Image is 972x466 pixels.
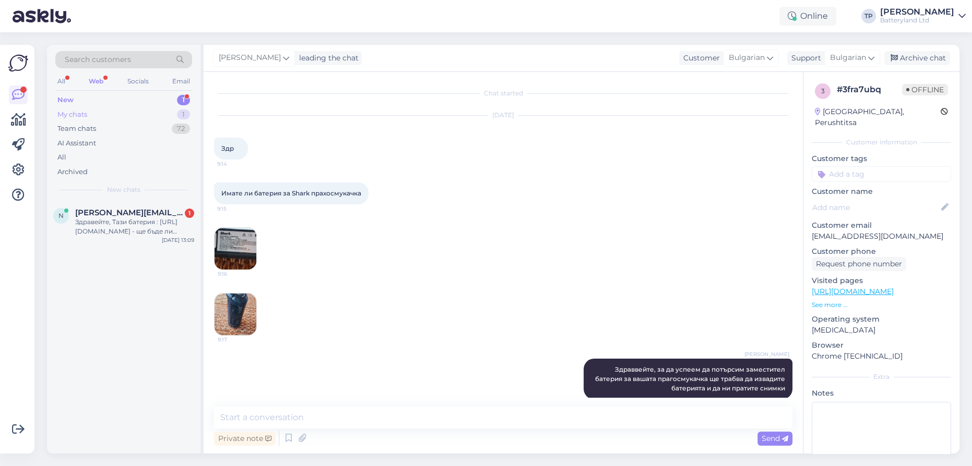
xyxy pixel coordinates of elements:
div: Request phone number [812,257,906,271]
div: AI Assistant [57,138,96,149]
div: Web [87,75,105,88]
span: Bulgarian [830,52,866,64]
div: [DATE] [214,111,792,120]
div: All [55,75,67,88]
span: Offline [902,84,948,95]
span: n [58,212,64,219]
div: TP [861,9,876,23]
div: My chats [57,109,87,120]
span: Search customers [65,54,131,65]
span: 9:15 [217,205,256,213]
div: Archived [57,167,88,177]
p: Visited pages [812,275,951,286]
img: Askly Logo [8,53,28,73]
span: nikola.nikolov@mail.com [75,208,184,217]
div: 1 [177,95,190,105]
div: Private note [214,432,276,446]
div: Socials [125,75,151,88]
div: 1 [185,209,194,218]
div: All [57,152,66,163]
p: Customer email [812,220,951,231]
p: See more ... [812,300,951,310]
span: Имате ли батерия за Shark прахосмукачка [221,189,361,197]
input: Add a tag [812,166,951,182]
div: Archive chat [884,51,950,65]
p: Customer phone [812,246,951,257]
div: Support [787,53,821,64]
span: Здраввейте, за да успеем да потърсим заместител батерия за вашата прагосмукачка ще трабва да изва... [595,365,787,392]
span: 9:16 [218,270,257,278]
p: [EMAIL_ADDRESS][DOMAIN_NAME] [812,231,951,242]
div: Online [779,7,836,26]
a: [URL][DOMAIN_NAME] [812,287,894,296]
div: Extra [812,372,951,382]
div: Customer [679,53,720,64]
img: Attachment [215,228,256,269]
span: [PERSON_NAME] [744,350,789,358]
div: Здравейте, Тази батерия : [URL][DOMAIN_NAME] - ще бъде ли съвместима с JBL Boombox 1-ва генерация... [75,217,194,236]
div: New [57,95,74,105]
span: 9:17 [218,336,257,344]
div: Team chats [57,124,96,134]
div: Batteryland Ltd [880,16,954,24]
img: Attachment [215,293,256,335]
div: 1 [177,109,190,120]
input: Add name [812,202,939,213]
div: [DATE] 13:09 [162,236,194,244]
span: 9:14 [217,160,256,168]
p: Customer tags [812,153,951,164]
span: 3 [821,87,825,95]
span: [PERSON_NAME] [219,52,281,64]
span: New chats [107,185,140,194]
div: Email [170,75,192,88]
div: # 3fra7ubq [837,83,902,96]
div: [GEOGRAPHIC_DATA], Perushtitsa [815,106,941,128]
span: Send [762,434,788,443]
p: Chrome [TECHNICAL_ID] [812,351,951,362]
span: Здр [221,144,234,152]
p: Customer name [812,186,951,197]
div: [PERSON_NAME] [880,8,954,16]
p: Browser [812,340,951,351]
span: Bulgarian [729,52,765,64]
div: leading the chat [295,53,359,64]
p: Operating system [812,314,951,325]
a: [PERSON_NAME]Batteryland Ltd [880,8,966,24]
p: Notes [812,388,951,399]
div: 72 [172,124,190,134]
div: Chat started [214,89,792,98]
p: [MEDICAL_DATA] [812,325,951,336]
div: Customer information [812,138,951,147]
